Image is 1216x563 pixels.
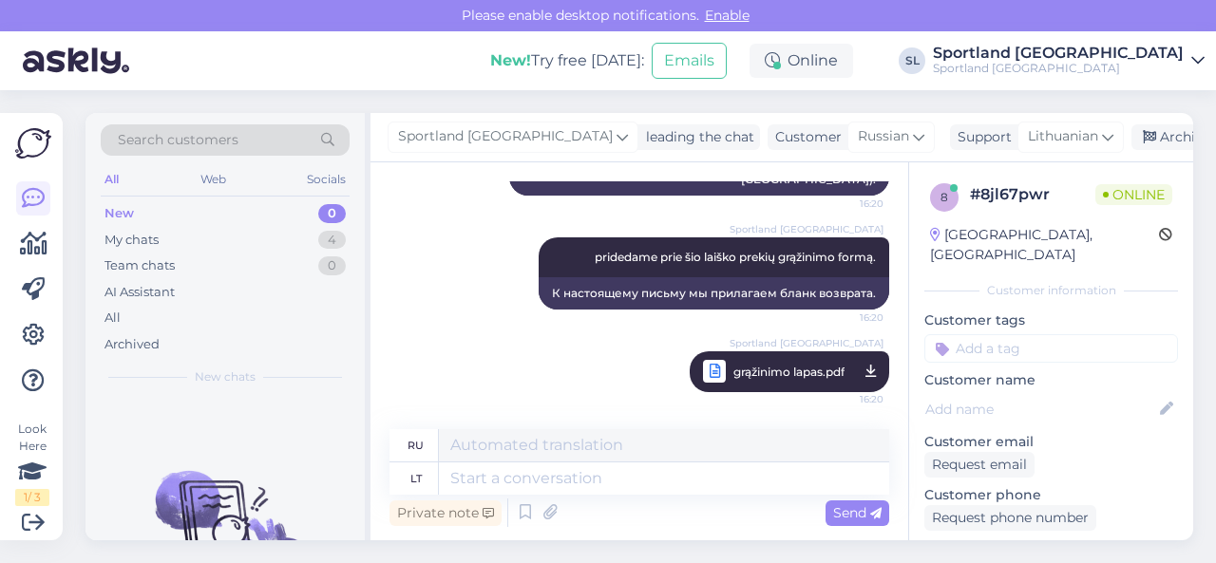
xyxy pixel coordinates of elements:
div: К настоящему письму мы прилагаем бланк возврата. [539,277,889,310]
div: [GEOGRAPHIC_DATA], [GEOGRAPHIC_DATA] [930,225,1159,265]
img: Askly Logo [15,128,51,159]
div: 4 [318,231,346,250]
span: Enable [699,7,755,24]
div: lt [410,462,422,495]
b: New! [490,51,531,69]
button: Emails [652,43,727,79]
span: 8 [940,190,948,204]
div: Request phone number [924,505,1096,531]
span: Sportland [GEOGRAPHIC_DATA] [730,222,883,236]
span: 16:20 [812,197,883,211]
p: Customer tags [924,310,1178,330]
span: Sportland [GEOGRAPHIC_DATA] [730,336,883,350]
p: Customer phone [924,485,1178,505]
a: Sportland [GEOGRAPHIC_DATA]Sportland [GEOGRAPHIC_DATA] [933,46,1205,76]
input: Add name [925,399,1156,420]
div: Online [750,44,853,78]
div: Web [197,167,230,192]
span: Sportland [GEOGRAPHIC_DATA] [398,126,613,147]
p: Customer email [924,432,1178,452]
div: Sportland [GEOGRAPHIC_DATA] [933,46,1184,61]
div: Look Here [15,421,49,506]
div: 0 [318,256,346,275]
div: All [104,309,121,328]
div: 0 [318,204,346,223]
div: Socials [303,167,350,192]
span: Send [833,504,882,521]
div: Team chats [104,256,175,275]
div: My chats [104,231,159,250]
div: Customer [768,127,842,147]
span: grąžinimo lapas.pdf [733,360,845,384]
div: All [101,167,123,192]
span: Search customers [118,130,238,150]
div: New [104,204,134,223]
span: 16:20 [812,387,883,411]
div: Customer information [924,282,1178,299]
span: New chats [195,368,256,385]
div: Try free [DATE]: [490,49,644,72]
p: Customer name [924,370,1178,390]
div: Sportland [GEOGRAPHIC_DATA] [933,61,1184,76]
p: Visited pages [924,538,1178,558]
div: ru [408,429,424,461]
div: # 8jl67pwr [970,183,1095,206]
div: SL [899,47,925,74]
div: AI Assistant [104,283,175,302]
span: Russian [858,126,909,147]
div: Private note [389,500,502,526]
div: Request email [924,452,1035,478]
span: pridedame prie šio laiško prekių grąžinimo formą. [595,250,876,264]
div: Support [950,127,1012,147]
span: 16:20 [812,310,883,325]
span: Online [1095,184,1172,205]
span: Lithuanian [1028,126,1098,147]
div: Archived [104,335,160,354]
div: leading the chat [638,127,754,147]
div: 1 / 3 [15,489,49,506]
a: Sportland [GEOGRAPHIC_DATA]grąžinimo lapas.pdf16:20 [690,351,889,392]
input: Add a tag [924,334,1178,363]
